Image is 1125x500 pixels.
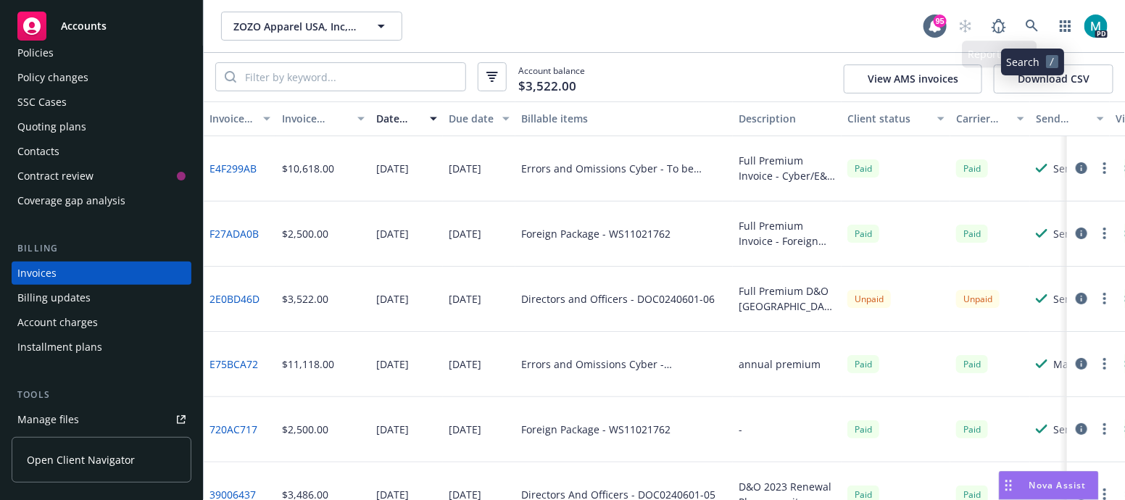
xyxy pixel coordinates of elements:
[17,91,67,114] div: SSC Cases
[12,286,191,309] a: Billing updates
[956,420,988,438] div: Paid
[17,189,125,212] div: Coverage gap analysis
[209,226,259,241] a: F27ADA0B
[17,66,88,89] div: Policy changes
[521,226,671,241] div: Foreign Package - WS11021762
[449,161,481,176] div: [DATE]
[282,111,349,126] div: Invoice amount
[847,159,879,178] div: Paid
[984,12,1013,41] a: Report a Bug
[956,159,988,178] span: Paid
[12,336,191,359] a: Installment plans
[17,286,91,309] div: Billing updates
[27,452,135,467] span: Open Client Navigator
[17,164,94,188] div: Contract review
[951,12,980,41] a: Start snowing
[733,101,842,136] button: Description
[282,161,334,176] div: $10,618.00
[449,422,481,437] div: [DATE]
[739,111,836,126] div: Description
[12,164,191,188] a: Contract review
[842,101,950,136] button: Client status
[233,19,359,34] span: ZOZO Apparel USA, Inc, fka Start [DATE]
[449,357,481,372] div: [DATE]
[17,115,86,138] div: Quoting plans
[282,291,328,307] div: $3,522.00
[236,63,465,91] input: Filter by keyword...
[376,357,409,372] div: [DATE]
[17,336,102,359] div: Installment plans
[847,290,891,308] div: Unpaid
[276,101,370,136] button: Invoice amount
[1053,226,1075,241] div: Sent
[282,422,328,437] div: $2,500.00
[521,161,727,176] div: Errors and Omissions Cyber - To be assigned - 8452 - ZOZO Apparel USA, Inc, fka Start [DATE] - [D...
[847,355,879,373] div: Paid
[847,111,929,126] div: Client status
[209,111,254,126] div: Invoice ID
[844,64,982,93] button: View AMS invoices
[376,111,421,126] div: Date issued
[12,41,191,64] a: Policies
[443,101,515,136] button: Due date
[950,101,1030,136] button: Carrier status
[739,422,742,437] div: -
[12,311,191,334] a: Account charges
[209,291,260,307] a: 2E0BD46D
[1000,472,1018,499] div: Drag to move
[847,225,879,243] div: Paid
[739,283,836,314] div: Full Premium D&O [GEOGRAPHIC_DATA] [DATE] - $3,522.00
[12,6,191,46] a: Accounts
[956,111,1008,126] div: Carrier status
[521,422,671,437] div: Foreign Package - WS11021762
[1051,12,1080,41] a: Switch app
[1053,161,1075,176] div: Sent
[370,101,443,136] button: Date issued
[999,471,1099,500] button: Nova Assist
[12,91,191,114] a: SSC Cases
[61,20,107,32] span: Accounts
[521,291,715,307] div: Directors and Officers - DOC0240601-06
[12,66,191,89] a: Policy changes
[209,357,258,372] a: E75BCA72
[449,111,494,126] div: Due date
[1029,479,1087,491] span: Nova Assist
[221,12,402,41] button: ZOZO Apparel USA, Inc, fka Start [DATE]
[515,101,733,136] button: Billable items
[12,115,191,138] a: Quoting plans
[994,64,1113,93] button: Download CSV
[209,422,257,437] a: 720AC717
[209,161,257,176] a: E4F299AB
[17,140,59,163] div: Contacts
[1030,101,1110,136] button: Send result
[12,140,191,163] a: Contacts
[376,161,409,176] div: [DATE]
[449,226,481,241] div: [DATE]
[12,262,191,285] a: Invoices
[12,408,191,431] a: Manage files
[282,357,334,372] div: $11,118.00
[376,422,409,437] div: [DATE]
[847,420,879,438] div: Paid
[1053,357,1104,372] div: Marked as sent
[17,262,57,285] div: Invoices
[204,101,276,136] button: Invoice ID
[1084,14,1108,38] img: photo
[225,71,236,83] svg: Search
[17,408,79,431] div: Manage files
[934,14,947,28] div: 95
[956,355,988,373] div: Paid
[12,388,191,402] div: Tools
[282,226,328,241] div: $2,500.00
[739,153,836,183] div: Full Premium Invoice - Cyber/E&O - EFF [DATE]
[739,357,821,372] div: annual premium
[956,290,1000,308] div: Unpaid
[449,291,481,307] div: [DATE]
[17,41,54,64] div: Policies
[1018,12,1047,41] a: Search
